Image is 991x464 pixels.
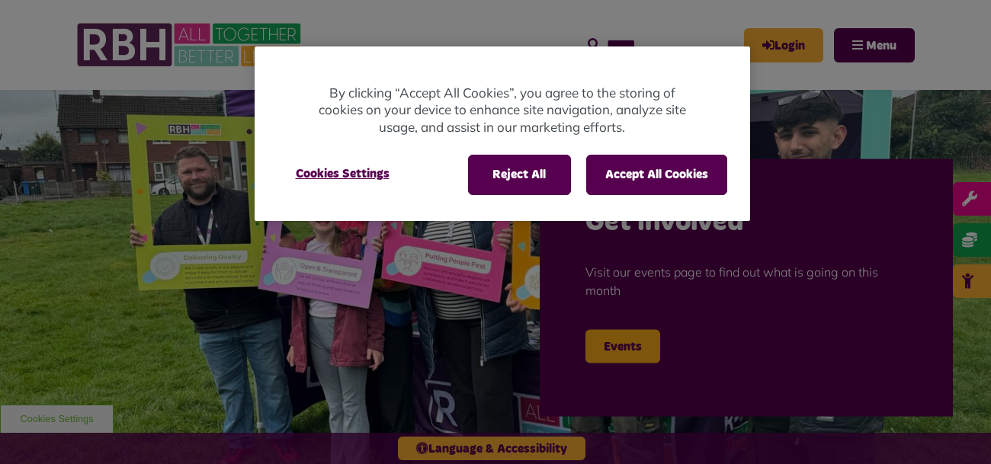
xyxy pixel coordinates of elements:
button: Cookies Settings [277,155,408,193]
p: By clicking “Accept All Cookies”, you agree to the storing of cookies on your device to enhance s... [316,85,689,136]
div: Privacy [255,46,750,221]
div: Cookie banner [255,46,750,221]
button: Reject All [468,155,571,194]
button: Accept All Cookies [586,155,727,194]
